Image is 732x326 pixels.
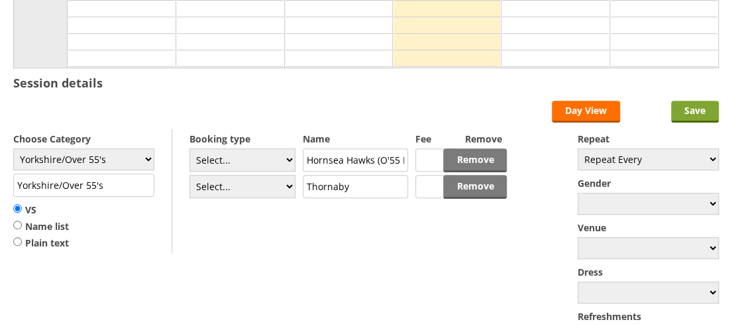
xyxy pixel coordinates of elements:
[578,177,719,190] label: Gender
[578,221,719,234] label: Venue
[13,237,69,250] label: Plain text
[465,133,507,145] label: Remove
[13,203,22,213] input: VS
[552,101,620,123] a: Day View
[415,133,458,145] label: Fee
[13,174,154,197] input: Title/Description
[671,101,719,123] input: Save
[303,133,409,145] label: Name
[13,203,69,217] label: VS
[13,220,69,233] label: Name list
[578,133,719,145] label: Repeat
[13,220,22,230] input: Name list
[578,266,719,278] label: Dress
[13,75,103,91] h3: Session details
[578,310,719,323] label: Refreshments
[13,133,154,145] label: Choose Category
[13,237,22,246] input: Plain text
[189,133,295,145] label: Booking type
